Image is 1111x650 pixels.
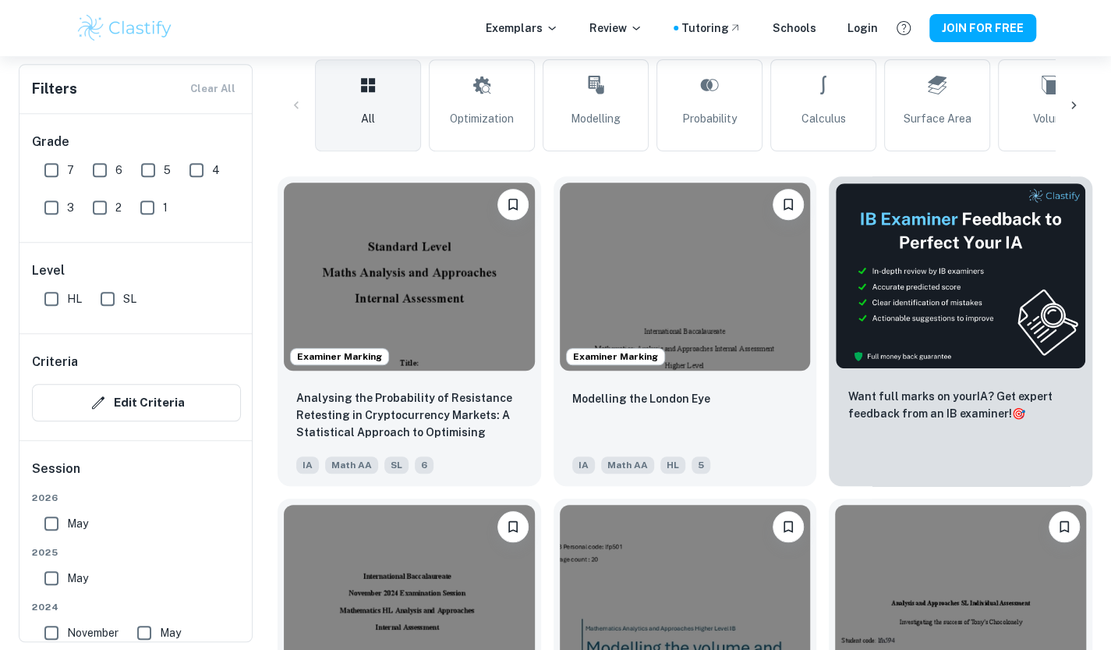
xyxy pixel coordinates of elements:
span: Modelling [571,110,621,127]
span: 6 [415,456,433,474]
button: Edit Criteria [32,384,241,421]
h6: Session [32,460,241,491]
span: Probability [682,110,737,127]
span: 🎯 [1011,407,1024,420]
span: 2026 [32,491,241,505]
span: Volume [1033,110,1070,127]
img: Clastify logo [76,12,175,44]
span: HL [660,456,685,474]
span: 2024 [32,600,241,614]
h6: Criteria [32,353,78,371]
span: 6 [115,162,122,179]
button: Help and Feedback [890,15,917,41]
button: Please log in to bookmark exemplars [497,511,529,542]
img: Math AA IA example thumbnail: Modelling the London Eye [560,183,811,371]
p: Analysing the Probability of Resistance Retesting in Cryptocurrency Markets: A Statistical Approa... [296,389,522,442]
span: All [361,110,375,127]
button: Please log in to bookmark exemplars [497,189,529,220]
span: Examiner Marking [567,350,664,364]
a: Schools [773,20,816,37]
span: 5 [692,456,710,474]
a: Tutoring [681,20,741,37]
h6: Grade [32,133,241,151]
span: 2 [115,199,122,216]
span: Examiner Marking [291,350,388,364]
span: IA [296,456,319,474]
span: IA [572,456,595,474]
span: 1 [163,199,168,216]
span: 4 [212,162,220,179]
span: Math AA [601,456,654,474]
p: Modelling the London Eye [572,390,710,407]
span: 3 [67,199,74,216]
a: Examiner MarkingPlease log in to bookmark exemplarsAnalysing the Probability of Resistance Retest... [278,176,541,486]
span: May [67,570,88,587]
span: SL [384,456,409,474]
h6: Filters [32,78,77,100]
span: Surface Area [904,110,971,127]
span: Optimization [450,110,514,127]
a: ThumbnailWant full marks on yourIA? Get expert feedback from an IB examiner! [829,176,1092,486]
span: 5 [164,162,171,179]
span: Math AA [325,456,378,474]
span: May [67,515,88,532]
p: Exemplars [486,20,558,37]
a: Examiner MarkingPlease log in to bookmark exemplarsModelling the London EyeIAMath AAHL5 [554,176,817,486]
button: Please log in to bookmark exemplars [773,189,804,220]
button: Please log in to bookmark exemplars [1049,511,1080,542]
img: Math AA IA example thumbnail: Analysing the Probability of Resistance [284,183,535,371]
span: Calculus [801,110,846,127]
span: November [67,624,119,641]
a: Login [847,20,878,37]
img: Thumbnail [835,183,1086,369]
button: Please log in to bookmark exemplars [773,511,804,542]
span: 2025 [32,545,241,559]
span: May [160,624,181,641]
h6: Level [32,261,241,280]
button: JOIN FOR FREE [929,14,1036,42]
span: SL [123,290,136,307]
span: 7 [67,162,74,179]
p: Want full marks on your IA ? Get expert feedback from an IB examiner! [847,388,1074,422]
p: Review [589,20,642,37]
span: HL [67,290,82,307]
